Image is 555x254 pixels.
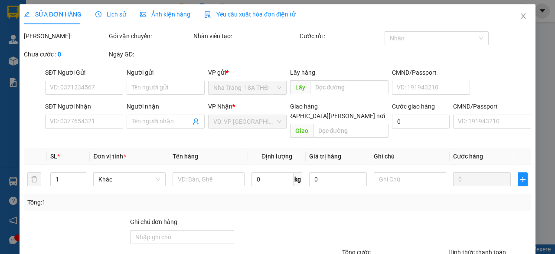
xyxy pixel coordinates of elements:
div: Nhân viên tạo: [193,31,298,41]
span: VP Nhận [208,103,232,110]
span: Nha Trang_18A THĐ [213,81,281,94]
span: Cước hàng [453,153,483,160]
input: 0 [453,172,511,186]
th: Ghi chú [370,148,449,165]
input: Ghi Chú [374,172,446,186]
span: picture [140,11,146,17]
div: CMND/Passport [392,68,470,77]
span: Yêu cầu xuất hóa đơn điện tử [204,11,296,18]
span: Giao [290,124,313,138]
span: Lấy [290,80,310,94]
span: [GEOGRAPHIC_DATA][PERSON_NAME] nơi [267,111,388,121]
span: Giao hàng [290,103,317,110]
span: Tên hàng [173,153,198,160]
span: Lấy hàng [290,69,315,76]
button: plus [518,172,528,186]
span: Giá trị hàng [309,153,341,160]
input: Cước giao hàng [392,115,450,129]
span: kg [294,172,302,186]
div: VP gửi [208,68,286,77]
span: Đơn vị tính [93,153,126,160]
button: Close [511,4,535,29]
div: Tổng: 1 [27,198,215,207]
label: Ghi chú đơn hàng [130,218,177,225]
div: Người gửi [127,68,205,77]
b: 0 [58,51,61,58]
button: delete [27,172,41,186]
div: Người nhận [127,102,205,111]
div: Ngày GD: [109,49,192,59]
span: plus [518,176,527,183]
input: Dọc đường [313,124,388,138]
img: icon [204,11,211,18]
div: CMND/Passport [453,102,531,111]
div: Chưa cước : [24,49,107,59]
span: Ảnh kiện hàng [140,11,190,18]
span: Định lượng [261,153,292,160]
div: Cước rồi : [300,31,383,41]
span: clock-circle [95,11,101,17]
div: SĐT Người Gửi [45,68,123,77]
span: edit [24,11,30,17]
span: Khác [98,173,160,186]
div: [PERSON_NAME]: [24,31,107,41]
span: SL [50,153,57,160]
span: SỬA ĐƠN HÀNG [24,11,82,18]
label: Cước giao hàng [392,103,435,110]
input: VD: Bàn, Ghế [173,172,245,186]
span: close [520,13,527,20]
div: SĐT Người Nhận [45,102,123,111]
span: user-add [193,118,199,125]
input: Dọc đường [310,80,388,94]
input: Ghi chú đơn hàng [130,230,234,244]
div: Gói vận chuyển: [109,31,192,41]
span: Lịch sử [95,11,126,18]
